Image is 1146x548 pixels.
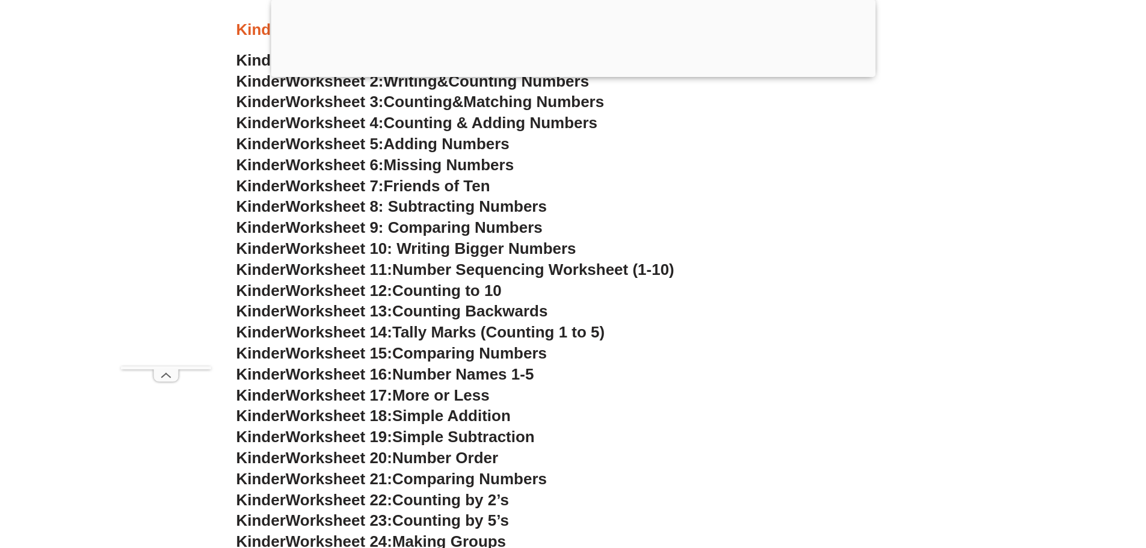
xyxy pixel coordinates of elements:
[392,449,498,467] span: Number Order
[286,177,384,195] span: Worksheet 7:
[286,93,384,111] span: Worksheet 3:
[392,511,509,529] span: Counting by 5’s
[286,72,384,90] span: Worksheet 2:
[392,302,547,320] span: Counting Backwards
[392,470,547,488] span: Comparing Numbers
[286,260,392,279] span: Worksheet 11:
[236,51,286,69] span: Kinder
[236,449,286,467] span: Kinder
[392,282,502,300] span: Counting to 10
[392,386,490,404] span: More or Less
[286,218,543,236] span: Worksheet 9: Comparing Numbers
[286,386,392,404] span: Worksheet 17:
[286,323,392,341] span: Worksheet 14:
[236,72,590,90] a: KinderWorksheet 2:Writing&Counting Numbers
[236,239,286,257] span: Kinder
[286,470,392,488] span: Worksheet 21:
[236,93,605,111] a: KinderWorksheet 3:Counting&Matching Numbers
[286,365,392,383] span: Worksheet 16:
[236,197,286,215] span: Kinder
[236,93,286,111] span: Kinder
[286,156,384,174] span: Worksheet 6:
[236,114,286,132] span: Kinder
[286,511,392,529] span: Worksheet 23:
[384,93,452,111] span: Counting
[236,365,286,383] span: Kinder
[236,20,910,40] h3: Kindergarten Math Worksheets
[236,135,286,153] span: Kinder
[392,260,674,279] span: Number Sequencing Worksheet (1-10)
[286,491,392,509] span: Worksheet 22:
[121,28,211,366] iframe: Advertisement
[448,72,589,90] span: Counting Numbers
[236,218,286,236] span: Kinder
[236,302,286,320] span: Kinder
[463,93,604,111] span: Matching Numbers
[236,491,286,509] span: Kinder
[286,344,392,362] span: Worksheet 15:
[286,302,392,320] span: Worksheet 13:
[236,114,598,132] a: KinderWorksheet 4:Counting & Adding Numbers
[236,407,286,425] span: Kinder
[286,282,392,300] span: Worksheet 12:
[392,344,547,362] span: Comparing Numbers
[236,344,286,362] span: Kinder
[236,177,286,195] span: Kinder
[286,114,384,132] span: Worksheet 4:
[392,323,605,341] span: Tally Marks (Counting 1 to 5)
[384,135,510,153] span: Adding Numbers
[236,260,286,279] span: Kinder
[236,156,286,174] span: Kinder
[236,197,547,215] a: KinderWorksheet 8: Subtracting Numbers
[236,51,597,69] a: KinderWorksheet 1:Trading & Coloring Numbers
[384,72,437,90] span: Writing
[236,386,286,404] span: Kinder
[946,412,1146,548] iframe: Chat Widget
[392,407,511,425] span: Simple Addition
[236,135,510,153] a: KinderWorksheet 5:Adding Numbers
[236,428,286,446] span: Kinder
[236,470,286,488] span: Kinder
[392,365,534,383] span: Number Names 1-5
[236,323,286,341] span: Kinder
[236,282,286,300] span: Kinder
[236,177,490,195] a: KinderWorksheet 7:Friends of Ten
[286,239,576,257] span: Worksheet 10: Writing Bigger Numbers
[236,156,514,174] a: KinderWorksheet 6:Missing Numbers
[392,428,535,446] span: Simple Subtraction
[286,428,392,446] span: Worksheet 19:
[236,239,576,257] a: KinderWorksheet 10: Writing Bigger Numbers
[286,135,384,153] span: Worksheet 5:
[236,511,286,529] span: Kinder
[384,114,598,132] span: Counting & Adding Numbers
[384,177,490,195] span: Friends of Ten
[236,72,286,90] span: Kinder
[286,197,547,215] span: Worksheet 8: Subtracting Numbers
[236,218,543,236] a: KinderWorksheet 9: Comparing Numbers
[384,156,514,174] span: Missing Numbers
[392,491,509,509] span: Counting by 2’s
[286,407,392,425] span: Worksheet 18:
[286,449,392,467] span: Worksheet 20:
